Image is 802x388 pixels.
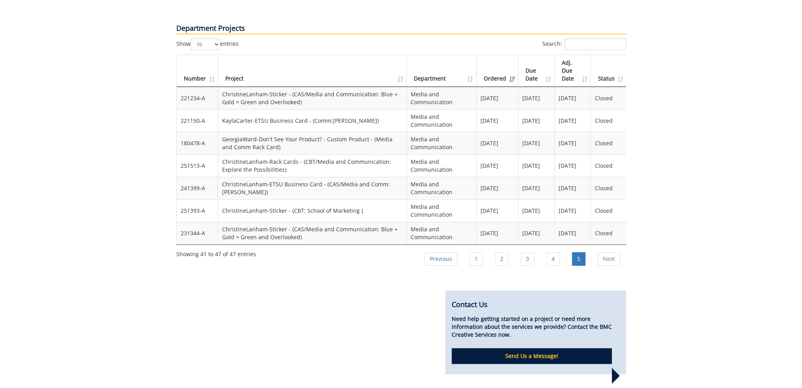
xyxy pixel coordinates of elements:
[424,252,457,266] a: Previous
[555,132,591,154] td: [DATE]
[191,38,220,50] select: Showentries
[452,301,620,309] h4: Contact Us
[477,55,518,87] th: Ordered: activate to sort column ascending
[477,177,518,199] td: [DATE]
[177,132,218,154] td: 180478-A
[591,222,626,244] td: Closed
[452,315,620,339] p: Need help getting started on a project or need more information about the services we provide? Co...
[407,109,477,132] td: Media and Communication
[518,132,555,154] td: [DATE]
[407,55,477,87] th: Department: activate to sort column ascending
[218,154,407,177] td: ChristineLanham-Rack Cards - (CBT/Media and Communication: Explore the Possibilities)
[218,199,407,222] td: ChristineLanham-Sticker - (CBT: School of Marketing )
[177,55,218,87] th: Number: activate to sort column ascending
[177,109,218,132] td: 221150-A
[218,109,407,132] td: KaylaCarter-ETSU Business Card - (Comm:[PERSON_NAME])
[572,252,585,266] a: 5
[518,154,555,177] td: [DATE]
[598,252,620,266] a: Next
[555,109,591,132] td: [DATE]
[555,222,591,244] td: [DATE]
[218,177,407,199] td: ChristineLanham-ETSU Business Card - (CAS/Media and Comm: [PERSON_NAME])
[176,247,256,258] div: Showing 41 to 47 of 47 entries
[518,199,555,222] td: [DATE]
[555,177,591,199] td: [DATE]
[469,252,483,266] a: 1
[177,222,218,244] td: 231344-A
[407,132,477,154] td: Media and Communication
[542,38,626,50] label: Search:
[555,87,591,109] td: [DATE]
[565,38,626,50] input: Search:
[407,154,477,177] td: Media and Communication
[477,199,518,222] td: [DATE]
[591,199,626,222] td: Closed
[591,177,626,199] td: Closed
[477,222,518,244] td: [DATE]
[407,87,477,109] td: Media and Communication
[555,55,591,87] th: Adj. Due Date: activate to sort column ascending
[177,199,218,222] td: 251393-A
[477,132,518,154] td: [DATE]
[521,252,534,266] a: 3
[218,222,407,244] td: ChristineLanham-Sticker - (CAS/Media and Communication: Blue + Gold = Green and Overlooked)
[218,132,407,154] td: GeorgiaWard-Don't See Your Product? - Custom Product - (Media and Comm Rack Card)
[176,38,239,50] label: Show entries
[477,154,518,177] td: [DATE]
[177,87,218,109] td: 221234-A
[495,252,508,266] a: 2
[177,154,218,177] td: 251513-A
[407,177,477,199] td: Media and Communication
[518,109,555,132] td: [DATE]
[555,154,591,177] td: [DATE]
[177,177,218,199] td: 241399-A
[477,109,518,132] td: [DATE]
[546,252,560,266] a: 4
[591,87,626,109] td: Closed
[218,55,407,87] th: Project: activate to sort column ascending
[477,87,518,109] td: [DATE]
[591,109,626,132] td: Closed
[591,55,626,87] th: Status: activate to sort column ascending
[518,222,555,244] td: [DATE]
[518,177,555,199] td: [DATE]
[452,352,612,360] a: Send Us a Message!
[407,199,477,222] td: Media and Communication
[591,154,626,177] td: Closed
[176,23,626,34] p: Department Projects
[518,87,555,109] td: [DATE]
[591,132,626,154] td: Closed
[452,348,612,364] p: Send Us a Message!
[407,222,477,244] td: Media and Communication
[518,55,555,87] th: Due Date: activate to sort column ascending
[218,87,407,109] td: ChristineLanham-Sticker - (CAS/Media and Communication: Blue + Gold = Green and Overlooked)
[555,199,591,222] td: [DATE]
